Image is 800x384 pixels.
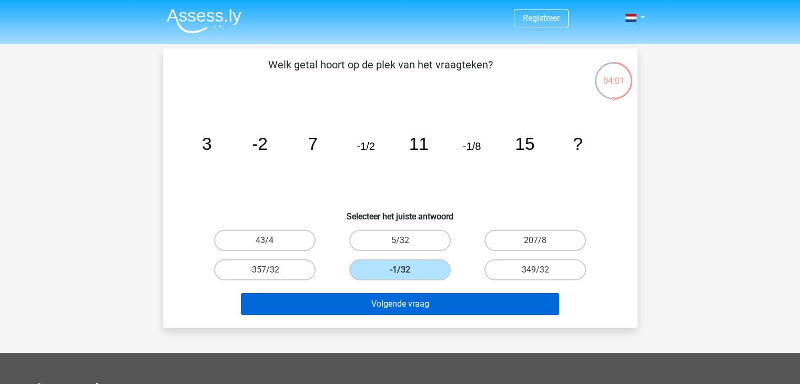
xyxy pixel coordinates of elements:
tspan: -1/2 [357,140,375,152]
tspan: 15 [515,134,534,154]
label: 5/32 [349,230,451,251]
label: 349/32 [484,259,586,280]
p: Welk getal hoort op de plek van het vraagteken? [180,57,581,88]
label: 43/4 [214,230,316,251]
label: -1/32 [349,259,451,280]
label: -357/32 [214,259,316,280]
tspan: -2 [252,134,268,154]
img: Assessly [167,8,241,33]
h6: Selecteer het juiste antwoord [180,203,621,221]
tspan: 3 [201,134,211,154]
tspan: 11 [409,134,428,154]
a: Registreer [523,13,560,23]
label: 207/8 [484,230,586,251]
div: 04:01 [594,61,633,87]
tspan: ? [573,134,583,154]
tspan: -1/8 [462,140,481,152]
button: Volgende vraag [241,293,559,315]
tspan: 7 [308,134,318,154]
